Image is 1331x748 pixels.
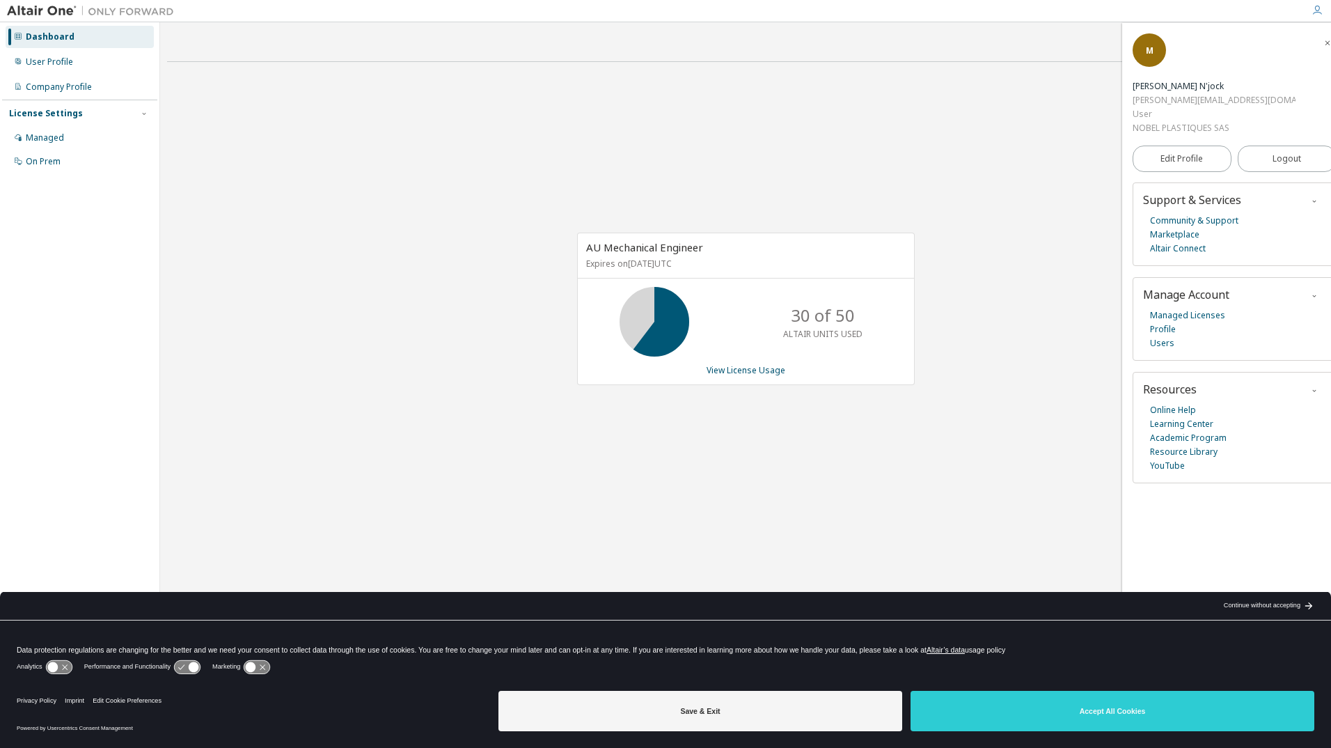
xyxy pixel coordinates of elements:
[586,258,902,270] p: Expires on [DATE] UTC
[1146,45,1153,56] span: M
[26,31,74,42] div: Dashboard
[1133,107,1295,121] div: User
[9,108,83,119] div: License Settings
[707,364,785,376] a: View License Usage
[586,240,703,254] span: AU Mechanical Engineer
[1150,228,1199,242] a: Marketplace
[1150,242,1206,256] a: Altair Connect
[1150,214,1238,228] a: Community & Support
[1150,459,1185,473] a: YouTube
[1143,287,1229,302] span: Manage Account
[26,56,73,68] div: User Profile
[26,156,61,167] div: On Prem
[26,132,64,143] div: Managed
[1133,93,1295,107] div: [PERSON_NAME][EMAIL_ADDRESS][DOMAIN_NAME]
[1150,417,1213,431] a: Learning Center
[1143,382,1197,397] span: Resources
[7,4,181,18] img: Altair One
[1150,336,1174,350] a: Users
[1273,152,1301,166] span: Logout
[1133,146,1231,172] a: Edit Profile
[1160,153,1203,164] span: Edit Profile
[26,81,92,93] div: Company Profile
[1143,192,1241,208] span: Support & Services
[791,304,855,327] p: 30 of 50
[1150,322,1176,336] a: Profile
[1150,431,1227,445] a: Academic Program
[1150,445,1218,459] a: Resource Library
[1150,309,1225,322] a: Managed Licenses
[1150,403,1196,417] a: Online Help
[1133,121,1295,135] div: NOBEL PLASTIQUES SAS
[1133,79,1295,93] div: Michel Yetna N'jock
[783,328,863,340] p: ALTAIR UNITS USED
